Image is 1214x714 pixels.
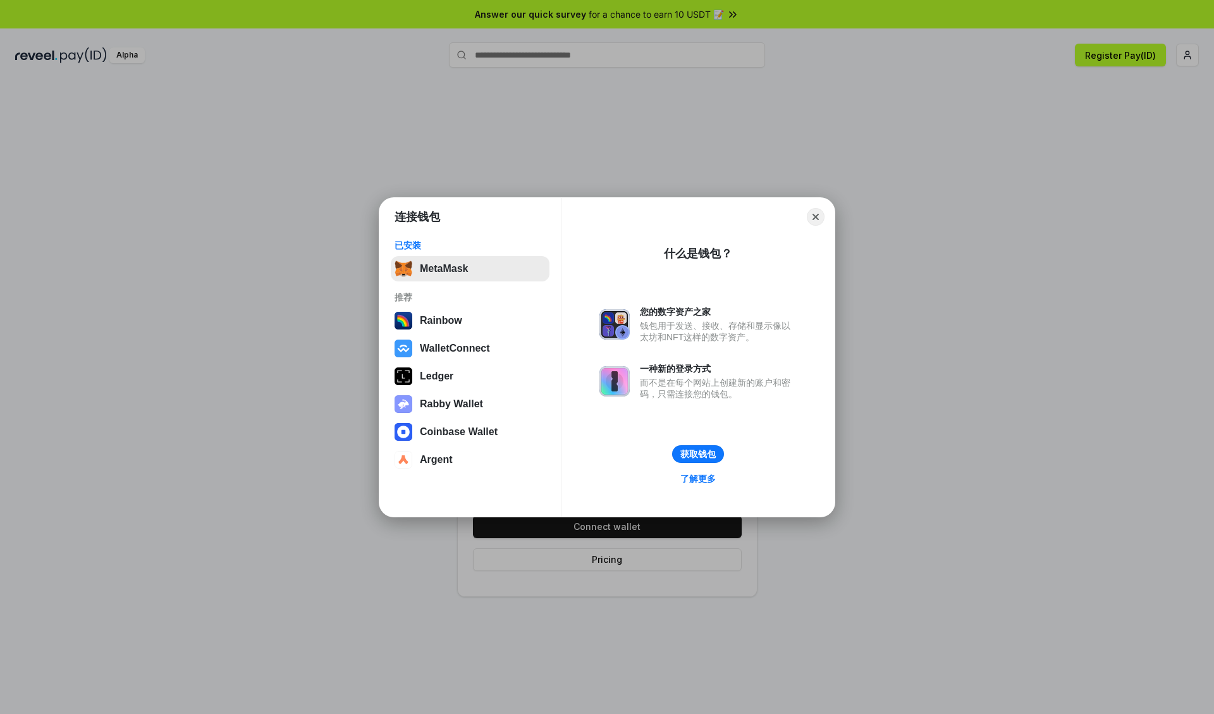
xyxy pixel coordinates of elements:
[391,364,549,389] button: Ledger
[420,371,453,382] div: Ledger
[420,398,483,410] div: Rabby Wallet
[672,445,724,463] button: 获取钱包
[391,419,549,445] button: Coinbase Wallet
[395,395,412,413] img: svg+xml,%3Csvg%20xmlns%3D%22http%3A%2F%2Fwww.w3.org%2F2000%2Fsvg%22%20fill%3D%22none%22%20viewBox...
[599,309,630,340] img: svg+xml,%3Csvg%20xmlns%3D%22http%3A%2F%2Fwww.w3.org%2F2000%2Fsvg%22%20fill%3D%22none%22%20viewBox...
[420,263,468,274] div: MetaMask
[391,256,549,281] button: MetaMask
[395,240,546,251] div: 已安装
[395,209,440,225] h1: 连接钱包
[640,320,797,343] div: 钱包用于发送、接收、存储和显示像以太坊和NFT这样的数字资产。
[599,366,630,397] img: svg+xml,%3Csvg%20xmlns%3D%22http%3A%2F%2Fwww.w3.org%2F2000%2Fsvg%22%20fill%3D%22none%22%20viewBox...
[664,246,732,261] div: 什么是钱包？
[420,315,462,326] div: Rainbow
[395,340,412,357] img: svg+xml,%3Csvg%20width%3D%2228%22%20height%3D%2228%22%20viewBox%3D%220%200%2028%2028%22%20fill%3D...
[395,451,412,469] img: svg+xml,%3Csvg%20width%3D%2228%22%20height%3D%2228%22%20viewBox%3D%220%200%2028%2028%22%20fill%3D...
[680,448,716,460] div: 获取钱包
[395,292,546,303] div: 推荐
[391,336,549,361] button: WalletConnect
[420,426,498,438] div: Coinbase Wallet
[395,367,412,385] img: svg+xml,%3Csvg%20xmlns%3D%22http%3A%2F%2Fwww.w3.org%2F2000%2Fsvg%22%20width%3D%2228%22%20height%3...
[391,308,549,333] button: Rainbow
[420,454,453,465] div: Argent
[395,260,412,278] img: svg+xml,%3Csvg%20fill%3D%22none%22%20height%3D%2233%22%20viewBox%3D%220%200%2035%2033%22%20width%...
[420,343,490,354] div: WalletConnect
[391,447,549,472] button: Argent
[640,363,797,374] div: 一种新的登录方式
[680,473,716,484] div: 了解更多
[673,471,723,487] a: 了解更多
[395,312,412,329] img: svg+xml,%3Csvg%20width%3D%22120%22%20height%3D%22120%22%20viewBox%3D%220%200%20120%20120%22%20fil...
[391,391,549,417] button: Rabby Wallet
[807,208,825,226] button: Close
[395,423,412,441] img: svg+xml,%3Csvg%20width%3D%2228%22%20height%3D%2228%22%20viewBox%3D%220%200%2028%2028%22%20fill%3D...
[640,306,797,317] div: 您的数字资产之家
[640,377,797,400] div: 而不是在每个网站上创建新的账户和密码，只需连接您的钱包。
